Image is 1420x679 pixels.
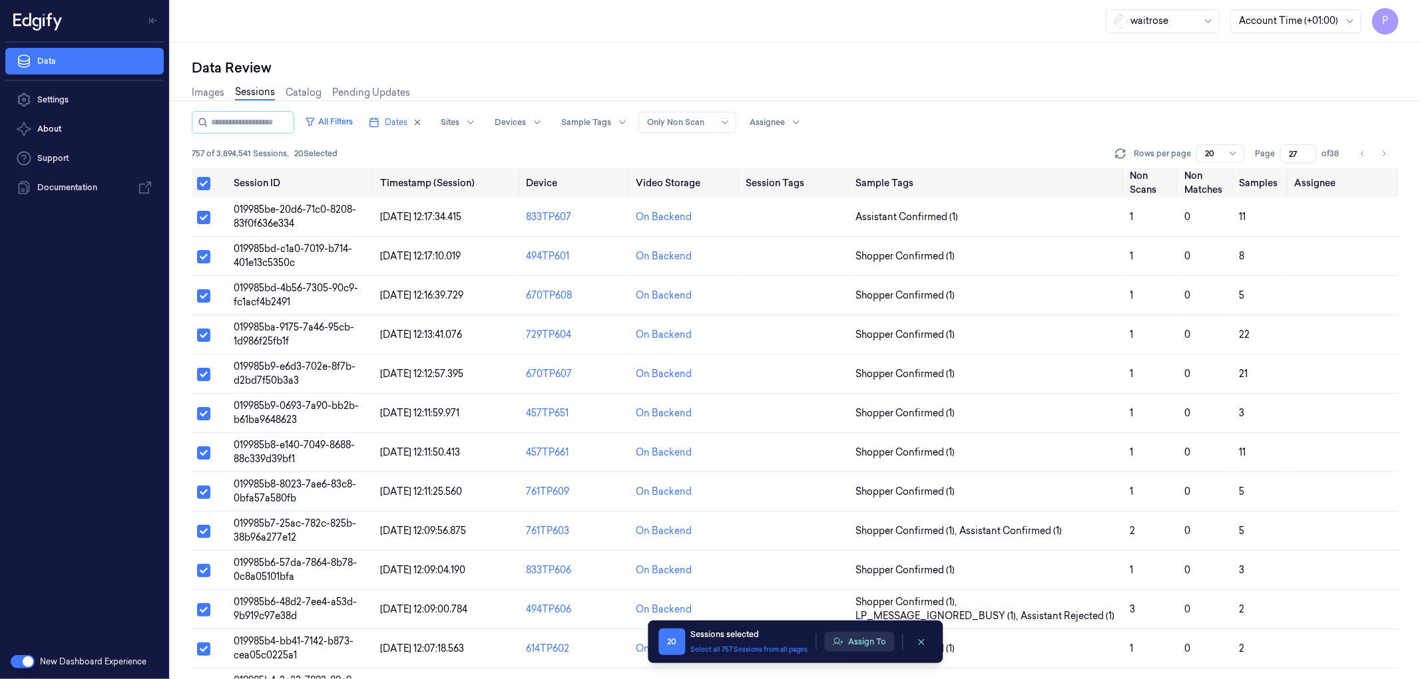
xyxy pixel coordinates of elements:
button: Go to next page [1375,144,1393,163]
div: On Backend [636,563,692,577]
span: [DATE] 12:09:00.784 [380,603,467,615]
th: Session Tags [740,168,850,198]
a: Images [192,86,224,100]
span: Shopper Confirmed (1) [855,367,955,381]
button: Select all 757 Sessions from all pages [690,644,808,654]
button: Select row [197,368,210,381]
div: 833TP606 [526,563,625,577]
div: On Backend [636,367,692,381]
div: 494TP606 [526,603,625,616]
span: [DATE] 12:13:41.076 [380,329,462,340]
span: [DATE] 12:11:59.971 [380,407,459,419]
span: 2 [1240,603,1245,615]
span: 0 [1184,446,1190,458]
div: Data Review [192,59,1399,77]
span: Shopper Confirmed (1) , [855,524,959,538]
div: On Backend [636,249,692,263]
span: 0 [1184,525,1190,537]
button: Select row [197,407,210,420]
button: All Filters [300,111,358,132]
div: 457TP651 [526,406,625,420]
span: 0 [1184,368,1190,380]
span: 019985b9-e6d3-702e-8f7b-d2bd7f50b3a3 [234,360,355,386]
span: 019985b4-bb41-7142-b873-cea05c0225a1 [234,635,354,661]
button: Select all [197,177,210,190]
span: 019985bd-4b56-7305-90c9-fc1acf4b2491 [234,282,358,308]
span: Shopper Confirmed (1) [855,485,955,499]
span: [DATE] 12:17:34.415 [380,211,461,223]
span: 1 [1130,329,1133,340]
button: Select row [197,446,210,460]
span: 019985be-20d6-71c0-8208-83f0f636e334 [234,204,356,229]
a: Data [5,48,164,74]
a: Pending Updates [332,86,410,100]
span: Shopper Confirmed (1) [855,446,955,460]
span: 11 [1240,211,1246,223]
span: Assistant Rejected (1) [1021,609,1114,623]
span: 20 [658,628,685,655]
span: 019985b8-e140-7049-8688-88c339d39bf1 [234,439,355,465]
span: Shopper Confirmed (1) , [855,595,959,609]
button: Assign To [824,632,894,652]
button: Select row [197,525,210,538]
span: [DATE] 12:09:56.875 [380,525,466,537]
span: 3 [1240,564,1245,576]
span: 1 [1130,250,1133,262]
p: Rows per page [1134,148,1191,160]
button: Go to previous page [1353,144,1372,163]
span: 1 [1130,446,1133,458]
span: 8 [1240,250,1245,262]
div: On Backend [636,210,692,224]
span: Shopper Confirmed (1) [855,328,955,342]
span: 0 [1184,250,1190,262]
button: Toggle Navigation [142,10,164,31]
div: 833TP607 [526,210,625,224]
div: 670TP607 [526,367,625,381]
span: [DATE] 12:11:25.560 [380,485,462,497]
span: 1 [1130,289,1133,301]
span: 20 Selected [294,148,338,160]
span: [DATE] 12:17:10.019 [380,250,461,262]
div: On Backend [636,289,692,303]
span: [DATE] 12:16:39.729 [380,289,463,301]
span: 0 [1184,407,1190,419]
div: On Backend [636,328,692,342]
th: Video Storage [630,168,740,198]
span: Assistant Confirmed (1) [855,210,958,224]
div: 761TP609 [526,485,625,499]
span: 3 [1130,603,1135,615]
span: 0 [1184,603,1190,615]
span: 3 [1240,407,1245,419]
div: On Backend [636,485,692,499]
span: LP_MESSAGE_IGNORED_BUSY (1) , [855,609,1021,623]
div: On Backend [636,603,692,616]
span: 21 [1240,368,1248,380]
span: 0 [1184,642,1190,654]
span: Shopper Confirmed (1) [855,563,955,577]
div: 729TP604 [526,328,625,342]
button: Dates [363,112,427,133]
span: 1 [1130,407,1133,419]
th: Non Scans [1124,168,1179,198]
button: P [1372,8,1399,35]
a: Documentation [5,174,164,201]
div: On Backend [636,406,692,420]
span: 2 [1240,642,1245,654]
th: Session ID [228,168,375,198]
span: 757 of 3,894,541 Sessions , [192,148,289,160]
span: 019985b6-48d2-7ee4-a53d-9b919c97e38d [234,596,357,622]
th: Timestamp (Session) [375,168,521,198]
span: 11 [1240,446,1246,458]
div: Sessions selected [690,628,808,640]
button: Select row [197,642,210,656]
span: 1 [1130,485,1133,497]
span: 0 [1184,329,1190,340]
span: 0 [1184,485,1190,497]
th: Sample Tags [850,168,1124,198]
div: 494TP601 [526,249,625,263]
span: 0 [1184,564,1190,576]
div: 457TP661 [526,446,625,460]
span: 019985b8-8023-7ae6-83c8-0bfa57a580fb [234,478,356,504]
th: Assignee [1289,168,1399,198]
span: 019985bd-c1a0-7019-b714-401e13c5350c [234,243,352,269]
